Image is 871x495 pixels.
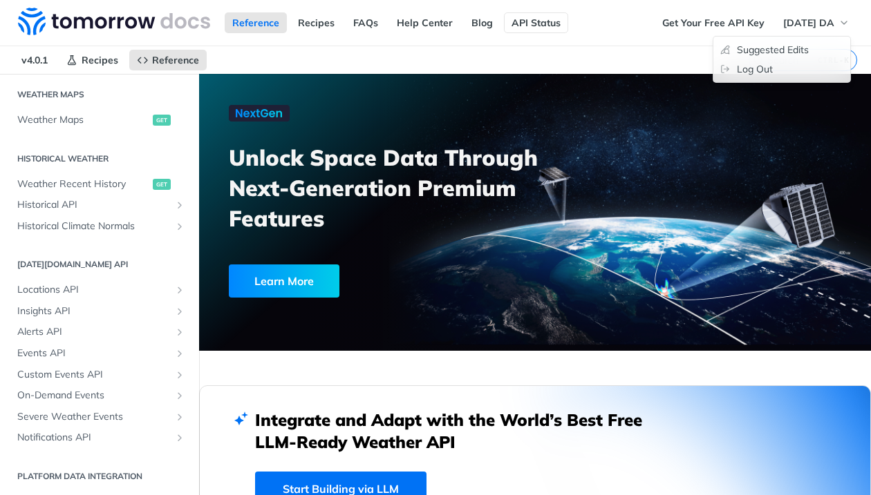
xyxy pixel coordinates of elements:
a: Insights APIShow subpages for Insights API [10,301,189,322]
span: Events API [17,347,171,360]
a: Alerts APIShow subpages for Alerts API [10,322,189,342]
a: Suggested Edits [713,40,850,59]
span: Weather Maps [17,113,149,127]
h3: Unlock Space Data Through Next-Generation Premium Features [229,142,550,233]
a: Log Out [713,59,850,79]
button: Show subpages for Locations API [174,284,185,295]
a: Events APIShow subpages for Events API [10,343,189,364]
a: Recipes [290,12,342,33]
span: get [153,115,171,126]
a: Get Your Free API Key [655,12,772,33]
span: On-Demand Events [17,389,171,402]
img: Tomorrow.io Weather API Docs [18,8,210,35]
span: Historical API [17,198,171,212]
span: Custom Events API [17,368,171,382]
a: Recipes [59,50,126,70]
button: Show subpages for On-Demand Events [174,390,185,401]
div: Learn More [229,264,339,298]
span: Notifications API [17,431,171,445]
a: FAQs [346,12,386,33]
span: v4.0.1 [14,50,55,70]
span: Severe Weather Events [17,410,171,424]
span: [DATE] DA [783,17,834,29]
a: Reference [225,12,287,33]
span: Locations API [17,283,171,297]
a: Custom Events APIShow subpages for Custom Events API [10,365,189,385]
button: Show subpages for Alerts API [174,327,185,338]
a: Help Center [389,12,460,33]
a: Weather Mapsget [10,110,189,130]
a: Severe Weather EventsShow subpages for Severe Weather Events [10,407,189,427]
a: Reference [129,50,207,70]
a: Locations APIShow subpages for Locations API [10,280,189,300]
a: Blog [464,12,500,33]
button: Show subpages for Historical API [174,200,185,211]
h2: Historical Weather [10,153,189,165]
a: API Status [504,12,568,33]
span: Insights API [17,304,171,318]
h2: Weather Maps [10,88,189,101]
span: Recipes [82,54,118,66]
a: Learn More [229,264,486,298]
span: Weather Recent History [17,177,149,191]
button: Show subpages for Severe Weather Events [174,411,185,423]
span: Reference [152,54,199,66]
img: NextGen [229,105,290,122]
button: Show subpages for Events API [174,348,185,359]
a: Historical APIShow subpages for Historical API [10,195,189,215]
h2: [DATE][DOMAIN_NAME] API [10,258,189,271]
span: Historical Climate Normals [17,220,171,233]
a: Weather Recent Historyget [10,174,189,195]
a: On-Demand EventsShow subpages for On-Demand Events [10,385,189,406]
h2: Platform DATA integration [10,470,189,483]
button: [DATE] DA [776,12,857,33]
button: Show subpages for Notifications API [174,432,185,443]
span: Alerts API [17,325,171,339]
a: Notifications APIShow subpages for Notifications API [10,427,189,448]
button: Show subpages for Custom Events API [174,369,185,380]
h2: Integrate and Adapt with the World’s Best Free LLM-Ready Weather API [255,409,663,453]
a: Historical Climate NormalsShow subpages for Historical Climate Normals [10,216,189,237]
span: get [153,179,171,190]
button: Show subpages for Historical Climate Normals [174,221,185,232]
button: Show subpages for Insights API [174,306,185,317]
